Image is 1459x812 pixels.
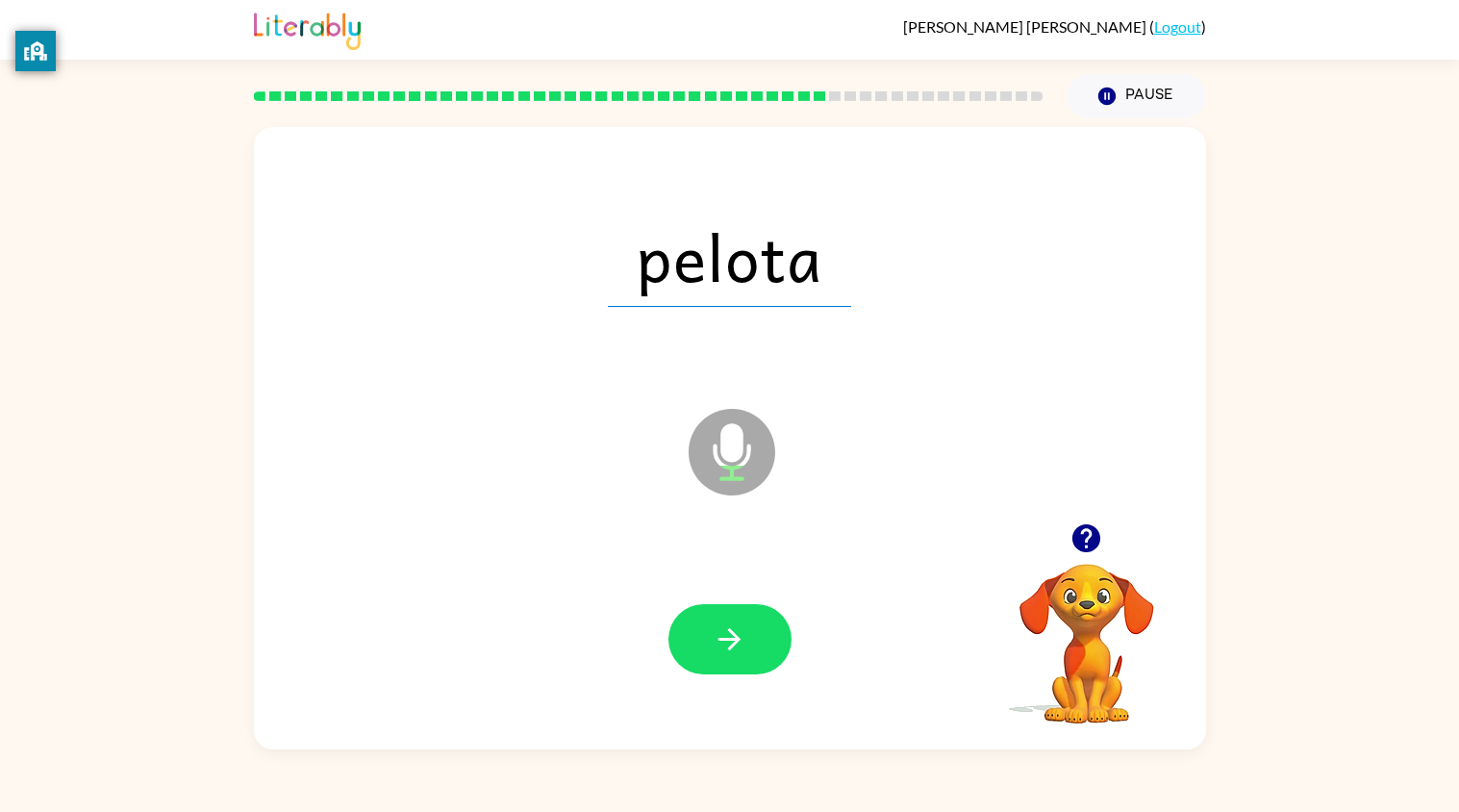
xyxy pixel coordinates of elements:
a: Logout [1154,17,1201,36]
button: Pause [1067,74,1206,118]
button: privacy banner [15,31,56,71]
span: [PERSON_NAME] [PERSON_NAME] [903,17,1149,36]
img: Literably [254,8,361,50]
div: ( ) [903,17,1206,36]
span: pelota [608,207,851,307]
video: Your browser must support playing .mp4 files to use Literably. Please try using another browser. [991,534,1183,726]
